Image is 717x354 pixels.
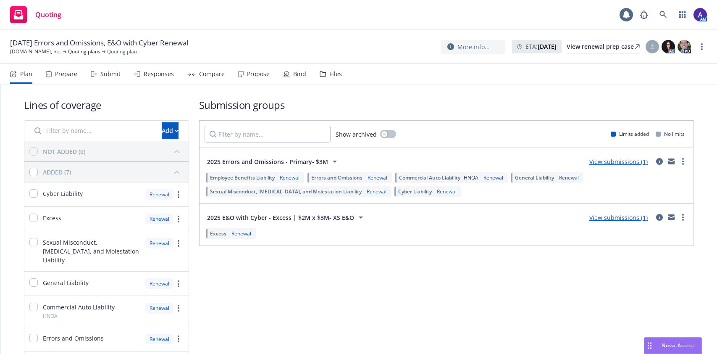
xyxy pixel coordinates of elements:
button: 2025 E&O with Cyber - Excess | $2M x $3M- XS E&O [205,209,368,226]
span: Quoting [35,11,61,18]
span: Errors and Omissions [43,334,104,343]
a: more [173,334,184,344]
span: Sexual Misconduct, [MEDICAL_DATA], and Molestation Liability [210,188,362,195]
a: more [697,42,707,52]
a: more [173,303,184,313]
div: NOT ADDED (0) [43,147,85,156]
span: [DATE] Errors and Omissions, E&O with Cyber Renewal [10,38,188,48]
div: Renewal [435,188,458,195]
input: Filter by name... [29,122,157,139]
a: mail [666,156,676,166]
div: Responses [144,71,174,77]
span: Excess [210,230,226,237]
a: more [678,212,688,222]
a: [DOMAIN_NAME], Inc. [10,48,61,55]
div: Bind [293,71,306,77]
span: HNOA [464,174,478,181]
div: Renewal [145,278,173,289]
div: Renewal [278,174,301,181]
div: Renewal [482,174,505,181]
h1: Submission groups [199,98,694,112]
strong: [DATE] [538,42,557,50]
span: ETA : [525,42,557,51]
span: 2025 Errors and Omissions - Primary- $3M [207,157,328,166]
span: General Liability [515,174,554,181]
div: Renewal [366,174,389,181]
button: 2025 Errors and Omissions - Primary- $3M [205,153,342,170]
h1: Lines of coverage [24,98,189,112]
a: View submissions (1) [589,214,648,222]
button: ADDED (7) [43,165,184,179]
span: Commercial Auto Liability [43,303,115,312]
span: Cyber Liability [43,189,83,198]
div: Renewal [230,230,253,237]
div: Submit [100,71,121,77]
span: Employee Benefits Liability [210,174,275,181]
div: Prepare [55,71,77,77]
a: View renewal prep case [567,40,640,53]
span: More info... [457,42,490,51]
span: Nova Assist [662,342,695,349]
span: HNOA [43,312,58,320]
span: 2025 E&O with Cyber - Excess | $2M x $3M- XS E&O [207,213,354,222]
div: Propose [247,71,270,77]
img: photo [693,8,707,21]
a: circleInformation [654,156,664,166]
span: Errors and Omissions [311,174,362,181]
a: more [678,156,688,166]
a: circleInformation [654,212,664,222]
a: Switch app [674,6,691,23]
span: Excess [43,214,61,222]
div: Renewal [145,189,173,200]
a: Quoting plans [68,48,100,55]
a: Report a Bug [636,6,652,23]
span: Quoting plan [107,48,137,55]
a: Search [655,6,672,23]
button: More info... [441,40,505,54]
span: General Liability [43,278,89,287]
a: View submissions (1) [589,158,648,166]
span: Sexual Misconduct, [MEDICAL_DATA], and Molestation Liability [43,238,140,264]
button: Nova Assist [644,337,702,354]
button: Add [162,122,179,139]
input: Filter by name... [205,126,331,143]
div: Drag to move [644,338,655,354]
span: Commercial Auto Liability [399,174,460,181]
div: Renewal [145,238,173,248]
a: mail [666,212,676,222]
div: Add [162,123,179,139]
div: No limits [656,130,685,137]
img: photo [678,40,691,53]
div: Renewal [145,214,173,224]
a: more [173,279,184,289]
div: ADDED (7) [43,168,71,177]
div: Compare [199,71,225,77]
img: photo [662,40,675,53]
a: more [173,238,184,248]
div: Renewal [145,334,173,344]
span: Show archived [336,130,377,139]
div: Renewal [365,188,388,195]
div: Renewal [145,303,173,313]
span: Cyber Liability [398,188,432,195]
a: more [173,214,184,224]
a: more [173,190,184,200]
button: NOT ADDED (0) [43,145,184,158]
div: Renewal [557,174,580,181]
a: Quoting [7,3,65,26]
div: Plan [20,71,32,77]
div: Limits added [611,130,649,137]
div: Files [329,71,342,77]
